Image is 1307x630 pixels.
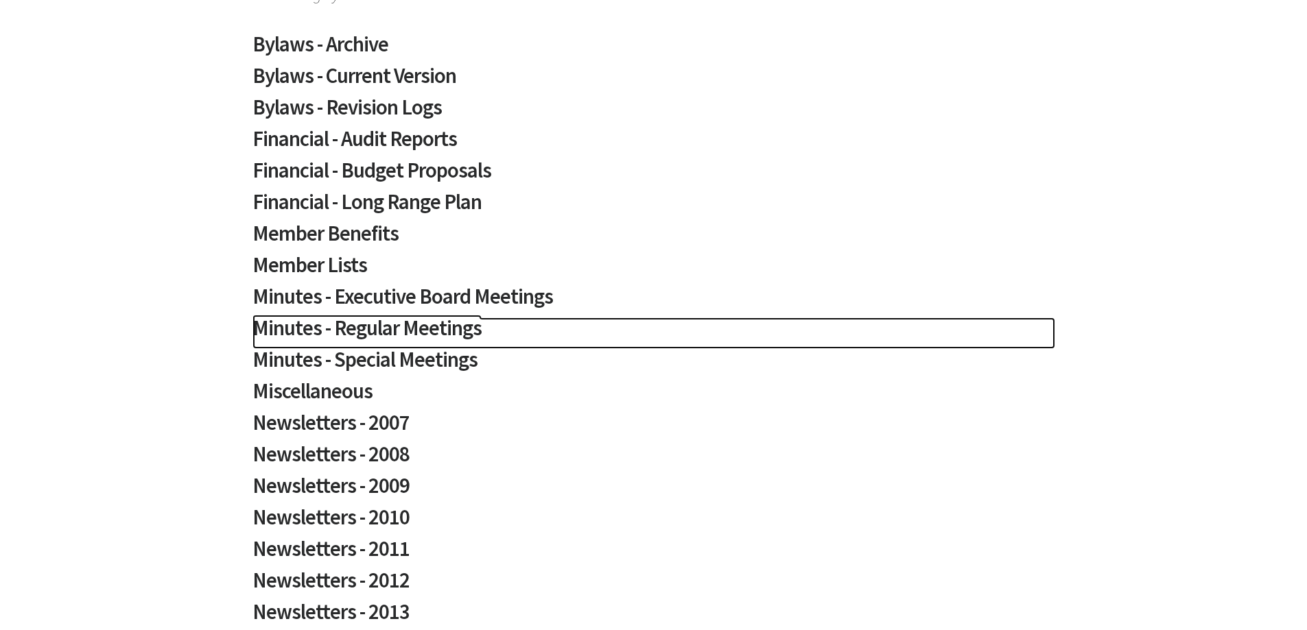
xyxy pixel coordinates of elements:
a: Financial - Long Range Plan [252,191,1055,223]
a: Financial - Audit Reports [252,128,1055,160]
a: Miscellaneous [252,380,1055,412]
a: Newsletters - 2008 [252,444,1055,475]
a: Minutes - Executive Board Meetings [252,286,1055,317]
a: Financial - Budget Proposals [252,160,1055,191]
a: Member Benefits [252,223,1055,254]
a: Bylaws - Revision Logs [252,97,1055,128]
a: Member Lists [252,254,1055,286]
a: Newsletters - 2010 [252,507,1055,538]
a: Bylaws - Current Version [252,65,1055,97]
a: Newsletters - 2009 [252,475,1055,507]
a: Bylaws - Archive [252,34,1055,65]
a: Newsletters - 2012 [252,570,1055,601]
a: Minutes - Special Meetings [252,349,1055,380]
a: Newsletters - 2011 [252,538,1055,570]
a: Minutes - Regular Meetings [252,317,1055,349]
a: Newsletters - 2007 [252,412,1055,444]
